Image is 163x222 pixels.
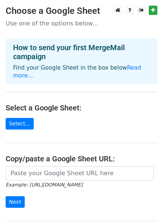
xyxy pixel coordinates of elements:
p: Find your Google Sheet in the box below [13,64,150,80]
a: Read more... [13,64,141,79]
p: Use one of the options below... [6,19,157,27]
h4: Select a Google Sheet: [6,103,157,112]
input: Paste your Google Sheet URL here [6,166,154,180]
h4: How to send your first MergeMail campaign [13,43,150,61]
input: Next [6,196,25,208]
h3: Choose a Google Sheet [6,6,157,16]
h4: Copy/paste a Google Sheet URL: [6,154,157,163]
a: Select... [6,118,34,130]
small: Example: [URL][DOMAIN_NAME] [6,182,82,188]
